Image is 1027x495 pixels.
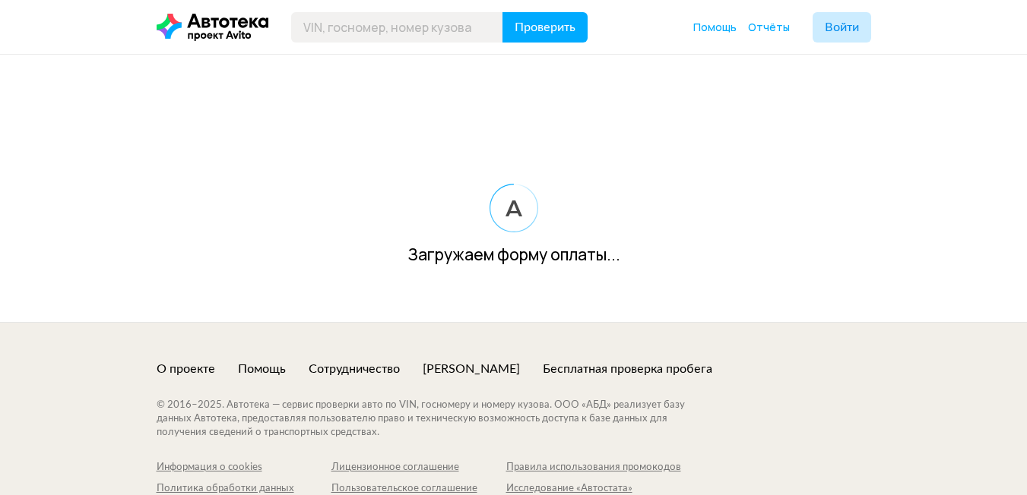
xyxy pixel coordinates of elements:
span: Отчёты [748,20,790,34]
span: Проверить [515,21,575,33]
a: Помощь [238,361,286,377]
input: VIN, госномер, номер кузова [291,12,503,43]
a: Помощь [693,20,737,35]
span: Войти [825,21,859,33]
a: Бесплатная проверка пробега [543,361,712,377]
a: Правила использования промокодов [506,461,681,475]
a: Отчёты [748,20,790,35]
a: [PERSON_NAME] [423,361,520,377]
a: О проекте [157,361,215,377]
button: Войти [813,12,871,43]
a: Информация о cookies [157,461,331,475]
button: Проверить [502,12,588,43]
div: © 2016– 2025 . Автотека — сервис проверки авто по VIN, госномеру и номеру кузова. ООО «АБД» реали... [157,399,715,440]
a: Лицензионное соглашение [331,461,506,475]
div: Загружаем форму оплаты... [157,247,871,261]
a: Сотрудничество [309,361,400,377]
span: Помощь [693,20,737,34]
